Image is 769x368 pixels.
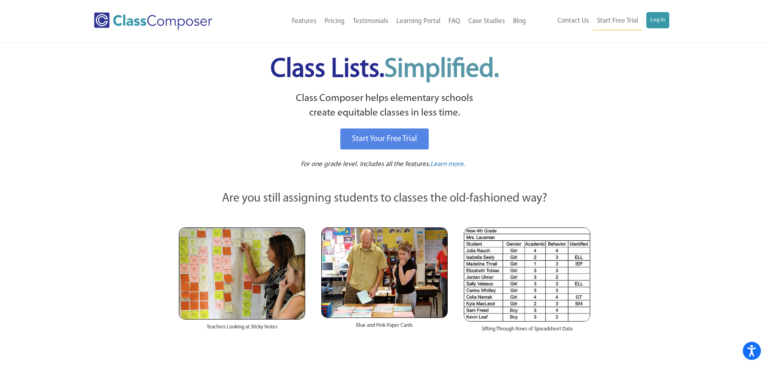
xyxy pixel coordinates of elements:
a: Features [288,13,321,30]
a: Case Studies [464,13,509,30]
a: Start Your Free Trial [340,128,429,149]
div: Blue and Pink Paper Cards [321,318,448,337]
img: Teachers Looking at Sticky Notes [179,227,305,320]
a: Start Free Trial [593,12,642,30]
span: Start Your Free Trial [352,135,417,143]
div: Sifting Through Rows of Spreadsheet Data [464,322,590,341]
a: Learning Portal [392,13,444,30]
a: Learn more. [430,160,465,170]
span: Simplified. [384,57,499,83]
nav: Header Menu [245,13,530,30]
a: FAQ [444,13,464,30]
img: Class Composer [94,13,212,30]
img: Blue and Pink Paper Cards [321,227,448,318]
span: Learn more. [430,161,465,168]
nav: Header Menu [530,12,669,30]
img: Spreadsheets [464,227,590,322]
p: Are you still assigning students to classes the old-fashioned way? [179,190,591,208]
a: Testimonials [349,13,392,30]
span: For one grade level. Includes all the features. [301,161,430,168]
span: Class Lists. [270,57,499,83]
div: Teachers Looking at Sticky Notes [179,320,305,339]
a: Pricing [321,13,349,30]
a: Log In [646,12,669,28]
a: Blog [509,13,530,30]
a: Contact Us [553,12,593,30]
p: Class Composer helps elementary schools create equitable classes in less time. [178,91,592,121]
